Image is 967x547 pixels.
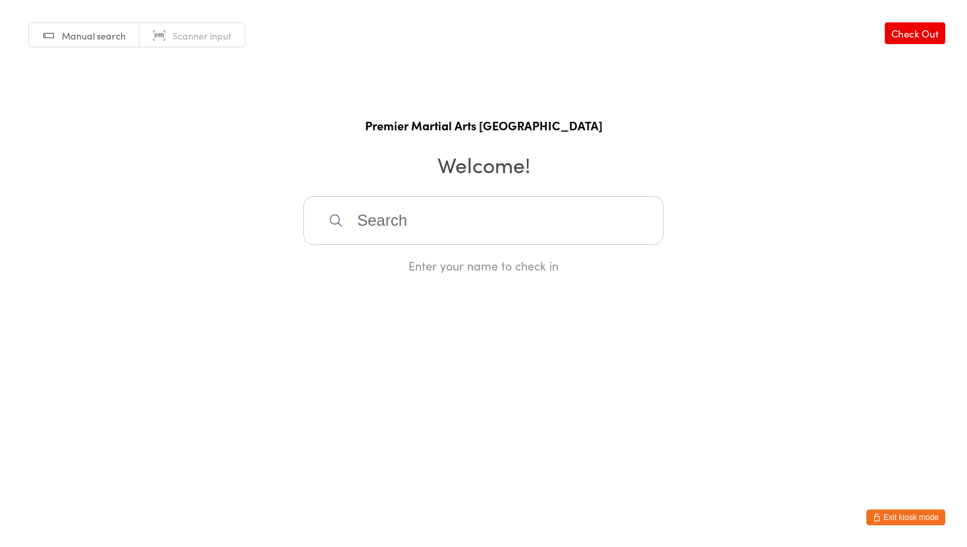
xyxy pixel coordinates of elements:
[885,22,945,44] a: Check Out
[866,509,945,525] button: Exit kiosk mode
[303,257,664,274] div: Enter your name to check in
[172,29,232,42] span: Scanner input
[303,196,664,245] input: Search
[13,117,954,134] h1: Premier Martial Arts [GEOGRAPHIC_DATA]
[13,149,954,179] h2: Welcome!
[62,29,126,42] span: Manual search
